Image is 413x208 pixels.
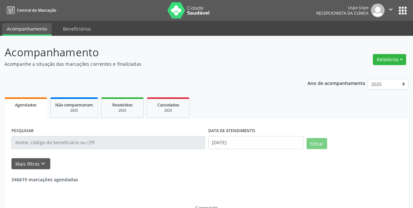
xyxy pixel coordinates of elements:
label: DATA DE ATENDIMENTO [208,126,255,136]
strong: 346619 marcações agendadas [11,176,78,183]
p: Acompanhamento [5,44,287,61]
span: Resolvidos [112,102,133,108]
button: Relatórios [373,54,406,65]
span: Cancelados [157,102,179,108]
p: Acompanhe a situação das marcações correntes e finalizadas [5,61,287,67]
button: apps [397,5,408,16]
a: Beneficiários [58,23,96,35]
button:  [385,4,397,17]
button: Filtrar [307,138,327,149]
span: Não compareceram [55,102,93,108]
input: Nome, código do beneficiário ou CPF [11,136,205,149]
label: PESQUISAR [11,126,34,136]
a: Central de Marcação [5,5,56,16]
i: keyboard_arrow_down [40,160,47,167]
button: Mais filtroskeyboard_arrow_down [11,158,50,170]
div: 2025 [106,108,139,113]
div: 2025 [152,108,184,113]
p: Ano de acompanhamento [308,79,365,87]
div: 2025 [55,108,93,113]
img: img [371,4,385,17]
span: Central de Marcação [17,7,56,13]
input: Selecione um intervalo [208,136,303,149]
span: Recepcionista da clínica [316,10,369,16]
span: Agendados [15,102,37,108]
div: Uspe Uspe [316,5,369,10]
i:  [387,6,394,13]
a: Acompanhamento [2,23,52,36]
